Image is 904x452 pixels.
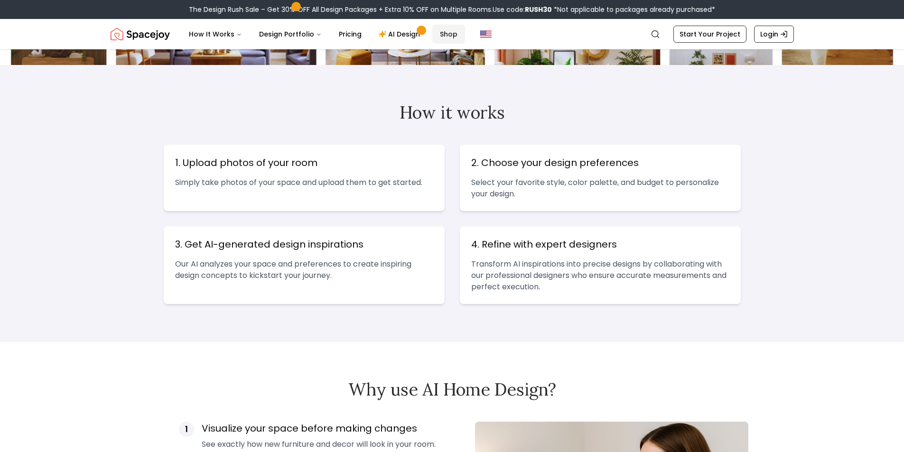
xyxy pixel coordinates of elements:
[111,19,794,49] nav: Global
[754,26,794,43] a: Login
[185,423,188,436] span: 1
[471,156,729,169] h3: 2. Choose your design preferences
[480,28,492,40] img: United States
[111,25,170,44] a: Spacejoy
[471,258,729,293] p: Transform AI inspirations into precise designs by collaborating with our professional designers w...
[175,156,433,169] h3: 1. Upload photos of your room
[111,25,170,44] img: Spacejoy Logo
[371,25,430,44] a: AI Design
[175,258,433,281] p: Our AI analyzes your space and preferences to create inspiring design concepts to kickstart your ...
[471,177,729,200] p: Select your favorite style, color palette, and budget to personalize your design.
[673,26,746,43] a: Start Your Project
[525,5,552,14] b: RUSH30
[202,422,436,435] h3: Visualize your space before making changes
[175,238,433,251] h3: 3. Get AI-generated design inspirations
[252,25,329,44] button: Design Portfolio
[181,25,250,44] button: How It Works
[432,25,465,44] a: Shop
[189,5,715,14] div: The Design Rush Sale – Get 30% OFF All Design Packages + Extra 10% OFF on Multiple Rooms.
[493,5,552,14] span: Use code:
[331,25,369,44] a: Pricing
[181,25,465,44] nav: Main
[175,177,433,188] p: Simply take photos of your space and upload them to get started.
[202,439,436,450] p: See exactly how new furniture and decor will look in your room.
[471,238,729,251] h3: 4. Refine with expert designers
[552,5,715,14] span: *Not applicable to packages already purchased*
[164,103,741,122] h2: How it works
[15,380,889,399] h2: Why use AI Home Design?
